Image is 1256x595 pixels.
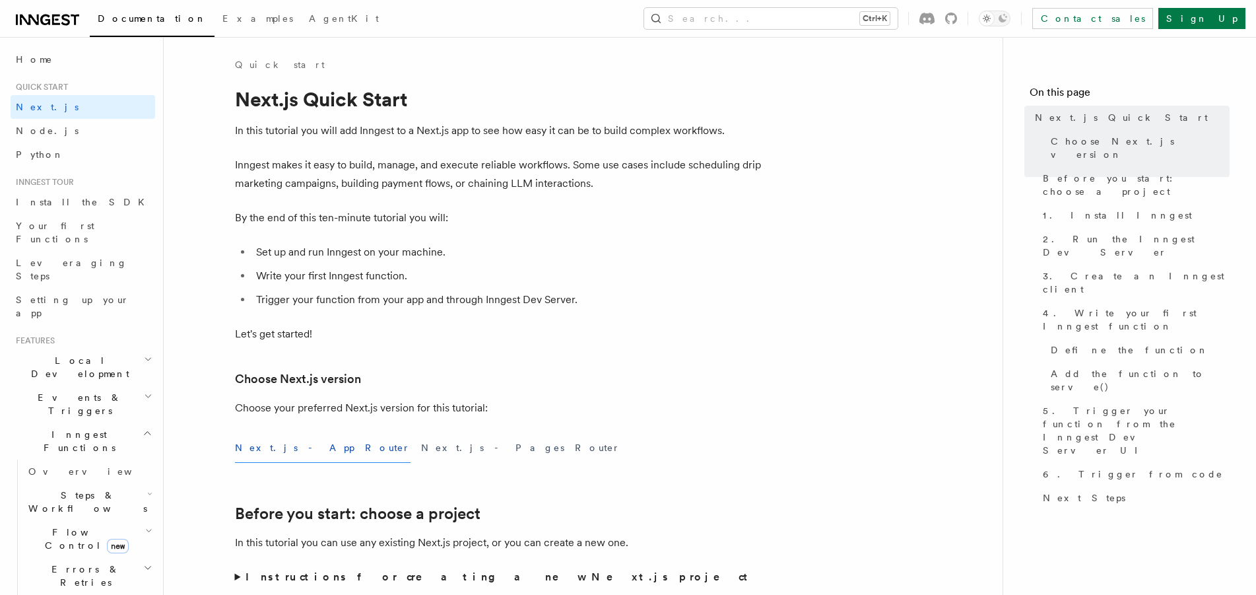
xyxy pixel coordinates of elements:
button: Toggle dark mode [979,11,1010,26]
li: Set up and run Inngest on your machine. [252,243,763,262]
span: Node.js [16,125,79,136]
span: Local Development [11,354,144,380]
button: Next.js - App Router [235,433,411,463]
button: Events & Triggers [11,386,155,423]
button: Local Development [11,349,155,386]
strong: Instructions for creating a new Next.js project [246,571,753,583]
h4: On this page [1030,85,1230,106]
p: Let's get started! [235,325,763,343]
a: Home [11,48,155,71]
span: Examples [222,13,293,24]
a: AgentKit [301,4,387,36]
a: Node.js [11,119,155,143]
span: 6. Trigger from code [1043,468,1223,481]
span: new [107,539,129,553]
span: Features [11,335,55,346]
p: By the end of this ten-minute tutorial you will: [235,209,763,227]
button: Errors & Retries [23,557,155,594]
a: Define the function [1045,338,1230,362]
button: Steps & Workflows [23,483,155,520]
li: Write your first Inngest function. [252,267,763,285]
a: Before you start: choose a project [1038,166,1230,203]
span: Errors & Retries [23,563,143,589]
span: 2. Run the Inngest Dev Server [1043,232,1230,259]
span: Add the function to serve() [1051,367,1230,394]
a: Install the SDK [11,190,155,214]
button: Inngest Functions [11,423,155,460]
a: Choose Next.js version [235,370,361,388]
span: 1. Install Inngest [1043,209,1192,222]
p: Inngest makes it easy to build, manage, and execute reliable workflows. Some use cases include sc... [235,156,763,193]
a: Next.js Quick Start [1030,106,1230,129]
span: Overview [28,466,164,477]
span: Inngest tour [11,177,74,188]
a: Quick start [235,58,325,71]
a: Next.js [11,95,155,119]
a: Python [11,143,155,166]
p: In this tutorial you can use any existing Next.js project, or you can create a new one. [235,534,763,552]
span: 4. Write your first Inngest function [1043,306,1230,333]
a: 1. Install Inngest [1038,203,1230,227]
span: Before you start: choose a project [1043,172,1230,198]
span: Choose Next.js version [1051,135,1230,161]
li: Trigger your function from your app and through Inngest Dev Server. [252,291,763,309]
span: Next.js Quick Start [1035,111,1208,124]
a: 2. Run the Inngest Dev Server [1038,227,1230,264]
summary: Instructions for creating a new Next.js project [235,568,763,586]
h1: Next.js Quick Start [235,87,763,111]
a: Before you start: choose a project [235,505,480,523]
span: Home [16,53,53,66]
span: Steps & Workflows [23,489,147,515]
span: AgentKit [309,13,379,24]
a: Choose Next.js version [1045,129,1230,166]
a: Contact sales [1032,8,1153,29]
a: Setting up your app [11,288,155,325]
span: Define the function [1051,343,1208,357]
span: Install the SDK [16,197,152,207]
a: Documentation [90,4,215,37]
span: Documentation [98,13,207,24]
a: Examples [215,4,301,36]
span: Next Steps [1043,491,1125,505]
a: 6. Trigger from code [1038,462,1230,486]
kbd: Ctrl+K [860,12,890,25]
span: Your first Functions [16,221,94,244]
a: 5. Trigger your function from the Inngest Dev Server UI [1038,399,1230,462]
a: Leveraging Steps [11,251,155,288]
span: Inngest Functions [11,428,143,454]
span: Quick start [11,82,68,92]
span: Setting up your app [16,295,129,318]
a: 4. Write your first Inngest function [1038,301,1230,338]
button: Search...Ctrl+K [644,8,898,29]
p: In this tutorial you will add Inngest to a Next.js app to see how easy it can be to build complex... [235,122,763,140]
a: 3. Create an Inngest client [1038,264,1230,301]
button: Next.js - Pages Router [421,433,620,463]
a: Add the function to serve() [1045,362,1230,399]
a: Overview [23,460,155,483]
button: Flow Controlnew [23,520,155,557]
a: Next Steps [1038,486,1230,510]
span: Python [16,149,64,160]
span: Leveraging Steps [16,258,127,281]
a: Your first Functions [11,214,155,251]
span: 5. Trigger your function from the Inngest Dev Server UI [1043,404,1230,457]
span: Events & Triggers [11,391,144,417]
span: Flow Control [23,526,145,552]
span: 3. Create an Inngest client [1043,269,1230,296]
span: Next.js [16,102,79,112]
p: Choose your preferred Next.js version for this tutorial: [235,399,763,417]
a: Sign Up [1158,8,1245,29]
